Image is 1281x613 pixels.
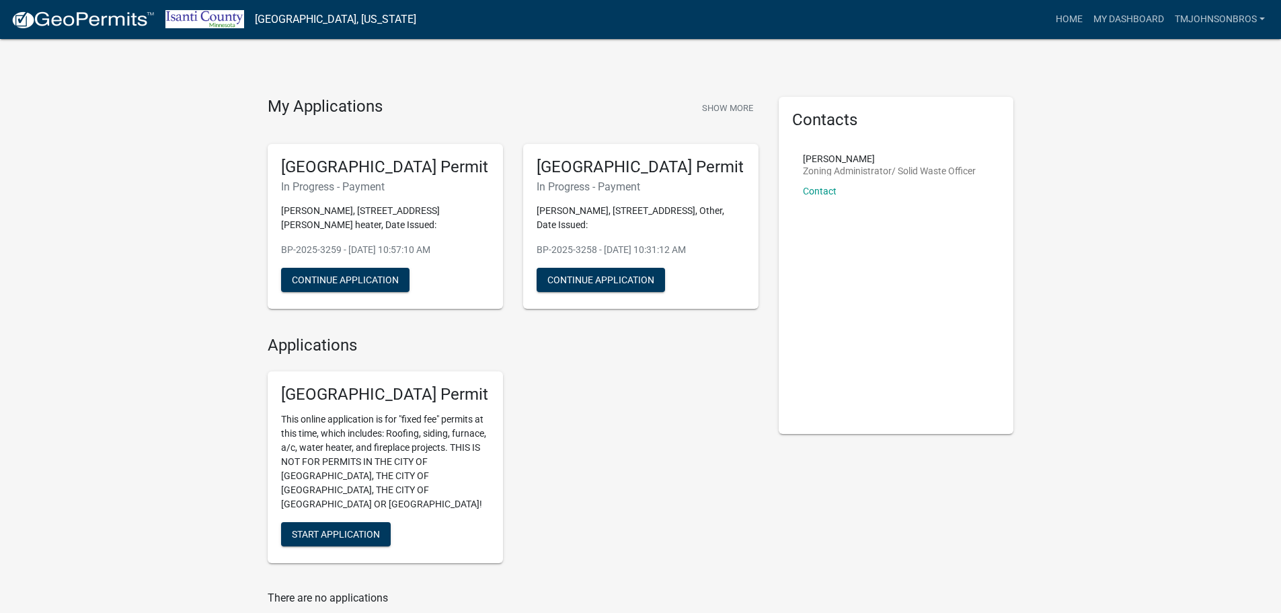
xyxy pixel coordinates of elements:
span: Start Application [292,529,380,540]
button: Continue Application [281,268,410,292]
p: [PERSON_NAME] [803,154,976,164]
h5: [GEOGRAPHIC_DATA] Permit [281,157,490,177]
button: Show More [697,97,759,119]
h6: In Progress - Payment [537,180,745,193]
h5: [GEOGRAPHIC_DATA] Permit [537,157,745,177]
h5: [GEOGRAPHIC_DATA] Permit [281,385,490,404]
p: There are no applications [268,590,759,606]
button: Start Application [281,522,391,546]
h6: In Progress - Payment [281,180,490,193]
wm-workflow-list-section: Applications [268,336,759,574]
h4: Applications [268,336,759,355]
p: Zoning Administrator/ Solid Waste Officer [803,166,976,176]
h5: Contacts [792,110,1001,130]
a: My Dashboard [1088,7,1169,32]
a: [GEOGRAPHIC_DATA], [US_STATE] [255,8,416,31]
img: Isanti County, Minnesota [165,10,244,28]
p: BP-2025-3259 - [DATE] 10:57:10 AM [281,243,490,257]
h4: My Applications [268,97,383,117]
p: [PERSON_NAME], [STREET_ADDRESS][PERSON_NAME] heater, Date Issued: [281,204,490,232]
a: Contact [803,186,837,196]
a: Home [1050,7,1088,32]
a: TMJohnsonBros [1169,7,1270,32]
button: Continue Application [537,268,665,292]
p: This online application is for "fixed fee" permits at this time, which includes: Roofing, siding,... [281,412,490,511]
p: [PERSON_NAME], [STREET_ADDRESS], Other, Date Issued: [537,204,745,232]
p: BP-2025-3258 - [DATE] 10:31:12 AM [537,243,745,257]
